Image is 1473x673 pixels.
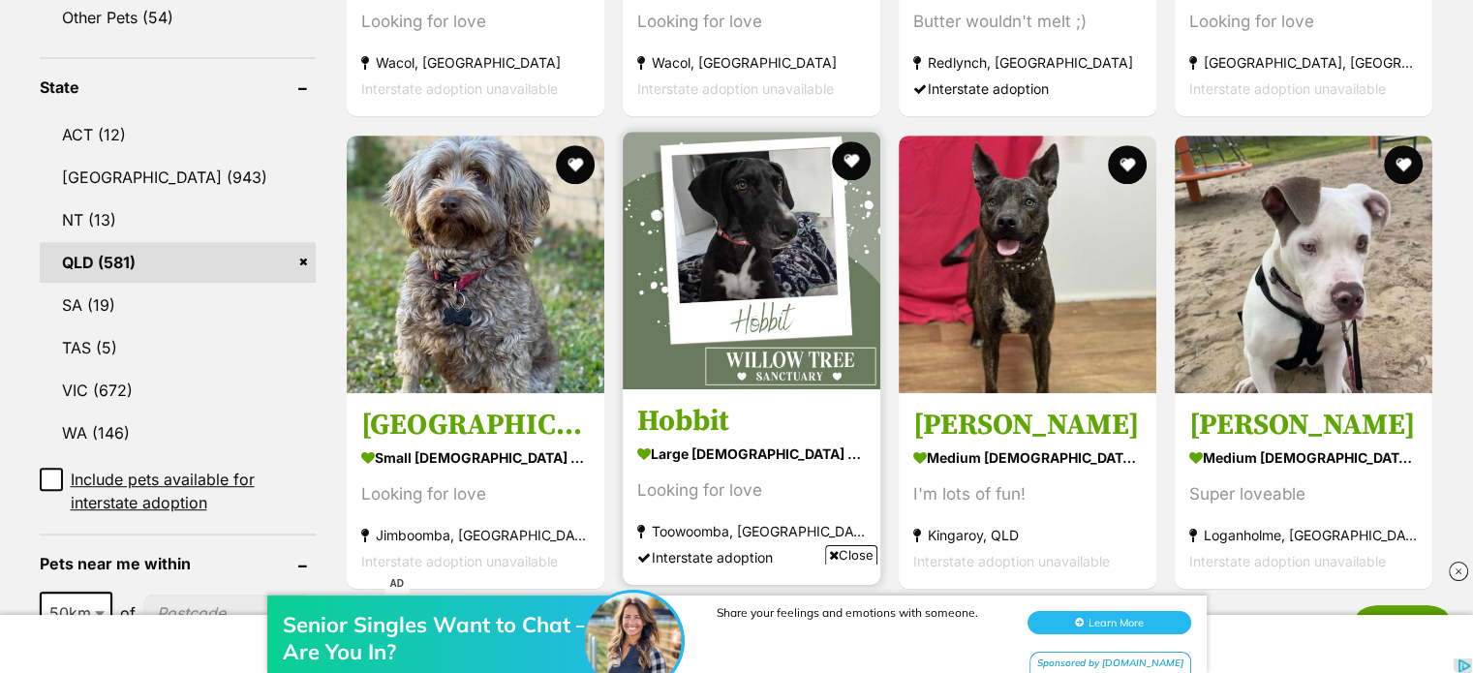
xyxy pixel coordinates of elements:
[40,285,316,325] a: SA (19)
[1189,407,1418,444] h3: [PERSON_NAME]
[40,78,316,96] header: State
[913,50,1142,76] strong: Redlynch, [GEOGRAPHIC_DATA]
[637,10,866,36] div: Looking for love
[1175,136,1432,393] img: Thea Queen - American Bulldog
[623,388,880,585] a: Hobbit large [DEMOGRAPHIC_DATA] Dog Looking for love Toowoomba, [GEOGRAPHIC_DATA] Interstate adop...
[1189,50,1418,76] strong: [GEOGRAPHIC_DATA], [GEOGRAPHIC_DATA]
[40,114,316,155] a: ACT (12)
[1108,145,1147,184] button: favourite
[361,407,590,444] h3: [GEOGRAPHIC_DATA]
[361,50,590,76] strong: Wacol, [GEOGRAPHIC_DATA]
[717,48,1007,63] div: Share your feelings and emotions with someone.
[637,440,866,468] strong: large [DEMOGRAPHIC_DATA] Dog
[40,242,316,283] a: QLD (581)
[40,157,316,198] a: [GEOGRAPHIC_DATA] (943)
[1189,444,1418,472] strong: medium [DEMOGRAPHIC_DATA] Dog
[361,10,590,36] div: Looking for love
[40,370,316,411] a: VIC (672)
[825,545,877,565] span: Close
[40,199,316,240] a: NT (13)
[913,444,1142,472] strong: medium [DEMOGRAPHIC_DATA] Dog
[899,392,1156,589] a: [PERSON_NAME] medium [DEMOGRAPHIC_DATA] Dog I'm lots of fun! Kingaroy, QLD Interstate adoption un...
[40,468,316,514] a: Include pets available for interstate adoption
[637,403,866,440] h3: Hobbit
[913,481,1142,507] div: I'm lots of fun!
[1189,81,1386,98] span: Interstate adoption unavailable
[40,413,316,453] a: WA (146)
[283,54,593,108] div: Senior Singles Want to Chat – Are You In?
[361,81,558,98] span: Interstate adoption unavailable
[1029,95,1191,119] div: Sponsored by [DOMAIN_NAME]
[637,544,866,570] div: Interstate adoption
[1449,562,1468,581] img: close_rtb.svg
[637,81,834,98] span: Interstate adoption unavailable
[637,477,866,504] div: Looking for love
[71,468,316,514] span: Include pets available for interstate adoption
[1189,10,1418,36] div: Looking for love
[832,141,871,180] button: favourite
[637,50,866,76] strong: Wacol, [GEOGRAPHIC_DATA]
[361,444,590,472] strong: small [DEMOGRAPHIC_DATA] Dog
[40,555,316,572] header: Pets near me within
[899,136,1156,393] img: Burt - Staffordshire Bull Terrier Dog
[1189,553,1386,569] span: Interstate adoption unavailable
[40,327,316,368] a: TAS (5)
[1384,145,1423,184] button: favourite
[361,522,590,548] strong: Jimboomba, [GEOGRAPHIC_DATA]
[1175,392,1432,589] a: [PERSON_NAME] medium [DEMOGRAPHIC_DATA] Dog Super loveable Loganholme, [GEOGRAPHIC_DATA] Intersta...
[1028,54,1191,77] button: Learn More
[347,136,604,393] img: Brooklyn - Cavalier King Charles Spaniel x Poodle (Toy) Dog
[1189,522,1418,548] strong: Loganholme, [GEOGRAPHIC_DATA]
[361,481,590,507] div: Looking for love
[913,76,1142,103] div: Interstate adoption
[585,36,682,133] img: Senior Singles Want to Chat – Are You In?
[361,553,558,569] span: Interstate adoption unavailable
[347,392,604,589] a: [GEOGRAPHIC_DATA] small [DEMOGRAPHIC_DATA] Dog Looking for love Jimboomba, [GEOGRAPHIC_DATA] Inte...
[913,407,1142,444] h3: [PERSON_NAME]
[1189,481,1418,507] div: Super loveable
[913,10,1142,36] div: Butter wouldn't melt ;)
[913,522,1142,548] strong: Kingaroy, QLD
[637,518,866,544] strong: Toowoomba, [GEOGRAPHIC_DATA]
[556,145,595,184] button: favourite
[913,553,1110,569] span: Interstate adoption unavailable
[623,132,880,389] img: Hobbit - Great Dane Dog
